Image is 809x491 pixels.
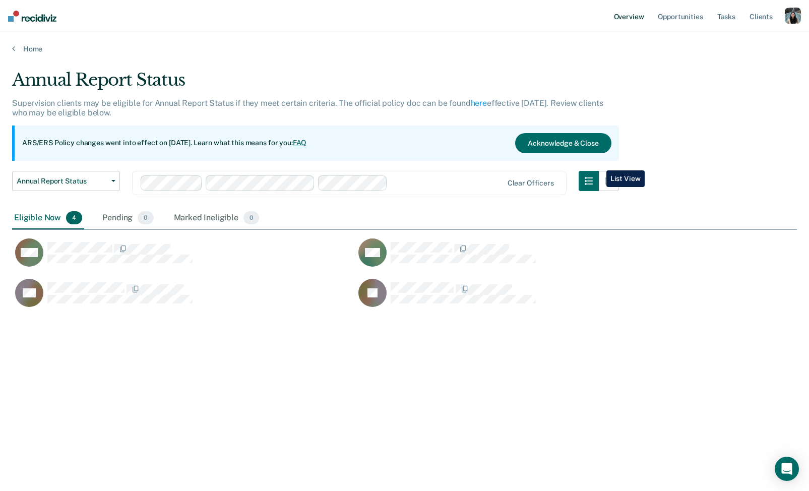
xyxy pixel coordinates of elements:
[12,207,84,229] div: Eligible Now4
[12,70,619,98] div: Annual Report Status
[12,98,603,117] p: Supervision clients may be eligible for Annual Report Status if they meet certain criteria. The o...
[17,177,107,186] span: Annual Report Status
[775,457,799,481] div: Open Intercom Messenger
[508,179,554,188] div: Clear officers
[100,207,155,229] div: Pending0
[12,171,120,191] button: Annual Report Status
[243,211,259,224] span: 0
[8,11,56,22] img: Recidiviz
[355,278,699,319] div: CaseloadOpportunityCell-01999384
[515,133,611,153] button: Acknowledge & Close
[471,98,487,108] a: here
[12,44,797,53] a: Home
[12,278,355,319] div: CaseloadOpportunityCell-06237320
[293,139,307,147] a: FAQ
[22,138,306,148] p: ARS/ERS Policy changes went into effect on [DATE]. Learn what this means for you:
[138,211,153,224] span: 0
[12,238,355,278] div: CaseloadOpportunityCell-01352758
[355,238,699,278] div: CaseloadOpportunityCell-05911884
[172,207,262,229] div: Marked Ineligible0
[66,211,82,224] span: 4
